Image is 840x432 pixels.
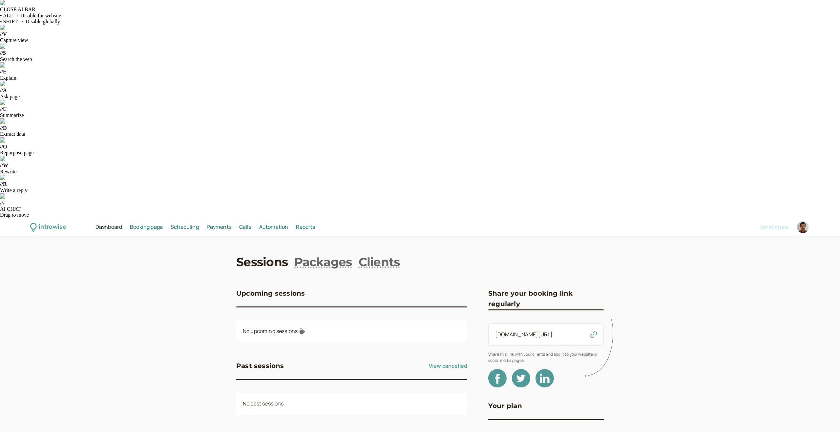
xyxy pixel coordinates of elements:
h3: Past sessions [236,361,284,371]
iframe: Chat Widget [807,401,840,432]
a: Booking page [130,223,163,231]
a: introwise [30,222,66,232]
span: Calls [239,223,251,230]
a: Sessions [236,254,288,270]
h3: Share your booking link regularly [488,288,604,309]
span: Automation [259,223,288,230]
a: View cancelled [429,361,467,371]
a: Clients [359,254,400,270]
a: [DOMAIN_NAME][URL] [495,331,553,338]
a: Automation [259,223,288,231]
span: Share this link with your clients and add it to your website or social media pages [488,351,604,364]
div: introwise [39,222,66,232]
button: What's new [760,224,788,230]
a: Scheduling [171,223,199,231]
span: Dashboard [95,223,122,230]
div: No past sessions [236,393,467,415]
a: Dashboard [95,223,122,231]
span: What's new [760,224,788,231]
div: No upcoming sessions [236,321,467,342]
a: Packages [294,254,352,270]
h3: Upcoming sessions [236,288,305,299]
span: Payments [207,223,231,230]
span: Booking page [130,223,163,230]
a: Payments [207,223,231,231]
h3: Your plan [488,401,522,411]
a: Reports [296,223,315,231]
a: Account [796,220,810,234]
span: Scheduling [171,223,199,230]
span: Reports [296,223,315,230]
a: Calls [239,223,251,231]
